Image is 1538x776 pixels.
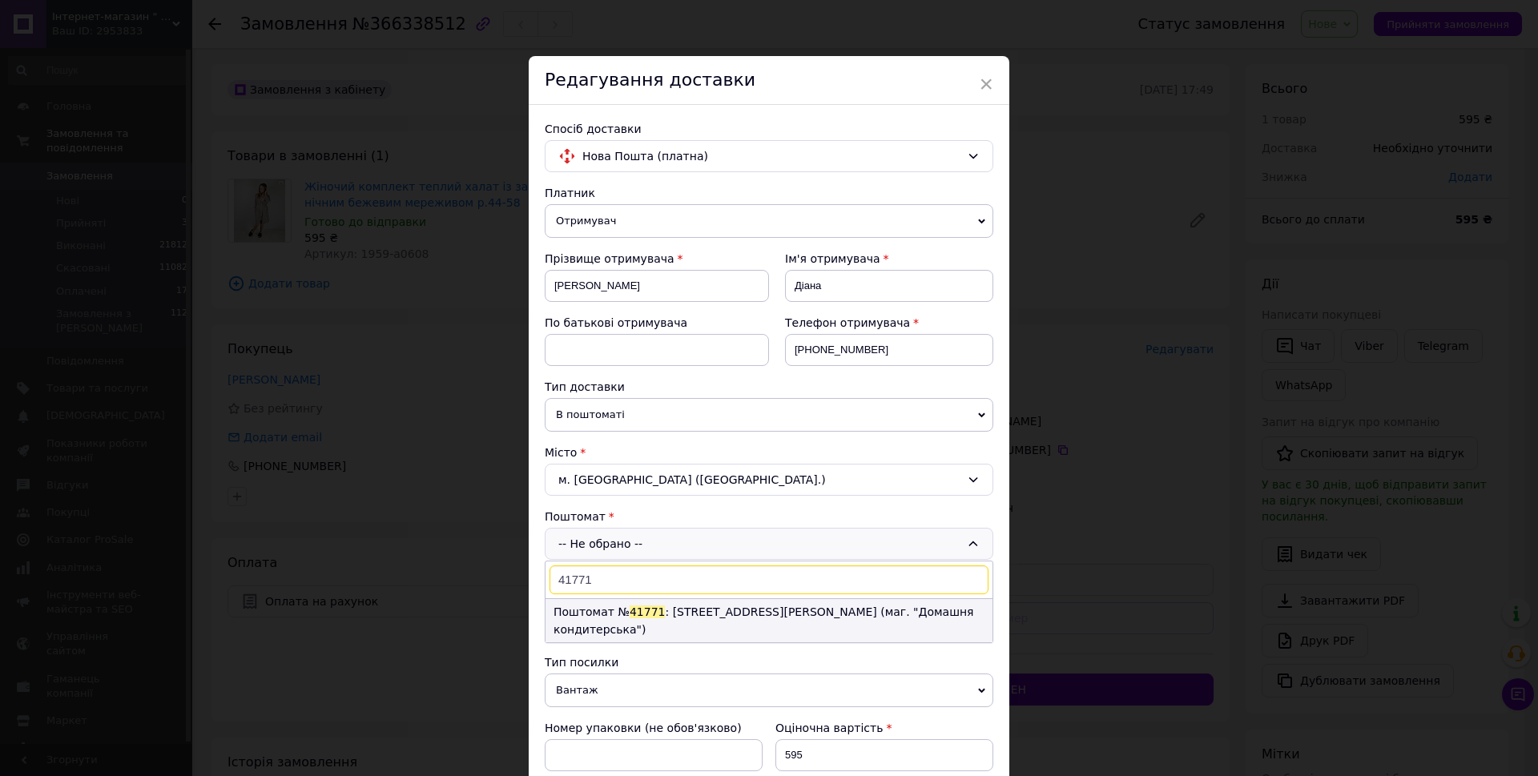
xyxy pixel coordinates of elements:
[979,70,993,98] span: ×
[545,204,993,238] span: Отримувач
[545,528,993,560] div: -- Не обрано --
[630,605,666,618] span: 41771
[546,599,992,642] li: Поштомат № : [STREET_ADDRESS][PERSON_NAME] (маг. "Домашня кондитерська")
[775,720,993,736] div: Оціночна вартість
[545,444,993,460] div: Місто
[545,464,993,496] div: м. [GEOGRAPHIC_DATA] ([GEOGRAPHIC_DATA].)
[545,316,687,329] span: По батькові отримувача
[582,147,960,165] span: Нова Пошта (платна)
[545,656,618,669] span: Тип посилки
[550,565,988,594] input: Знайти
[545,673,993,707] span: Вантаж
[785,334,993,366] input: +380
[545,509,993,525] div: Поштомат
[785,316,910,329] span: Телефон отримувача
[785,252,880,265] span: Ім'я отримувача
[545,252,674,265] span: Прізвище отримувача
[545,380,625,393] span: Тип доставки
[545,121,993,137] div: Спосіб доставки
[529,56,1009,105] div: Редагування доставки
[545,720,763,736] div: Номер упаковки (не обов'язково)
[545,187,595,199] span: Платник
[545,398,993,432] span: В поштоматі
